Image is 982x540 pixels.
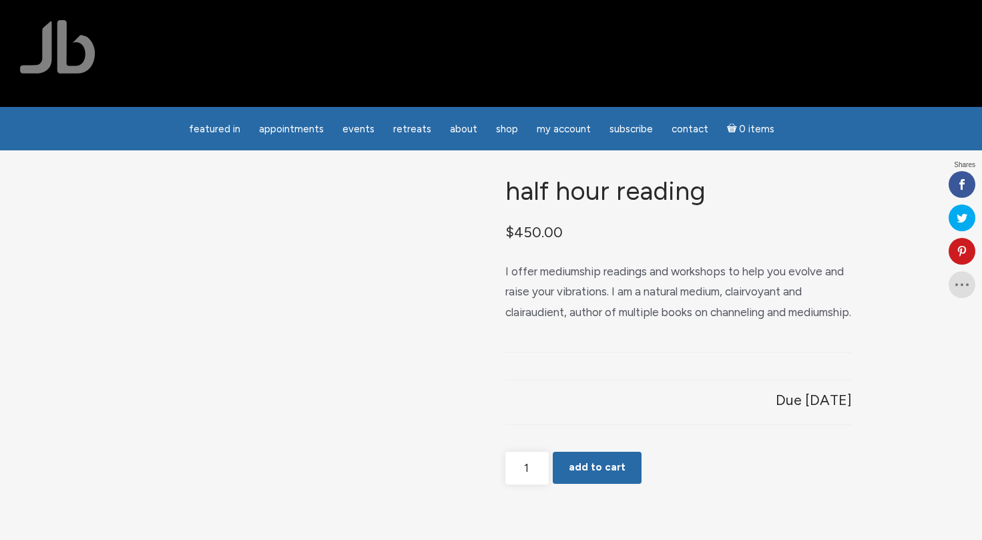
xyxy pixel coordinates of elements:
a: featured in [181,116,248,142]
span: Contact [672,123,708,135]
a: Cart0 items [719,115,783,142]
span: Events [342,123,375,135]
a: My Account [529,116,599,142]
a: Contact [664,116,716,142]
span: $ [505,223,514,241]
span: Subscribe [609,123,653,135]
img: Jamie Butler. The Everyday Medium [20,20,95,74]
bdi: 450.00 [505,223,563,241]
a: Retreats [385,116,439,142]
i: Cart [727,123,740,135]
input: Product quantity [505,452,549,485]
span: featured in [189,123,240,135]
h1: Half Hour Reading [505,177,851,206]
button: Add to cart [553,452,642,484]
span: Retreats [393,123,431,135]
a: Events [334,116,383,142]
p: Due [DATE] [776,387,852,413]
a: About [442,116,485,142]
span: 0 items [739,124,774,134]
a: Subscribe [601,116,661,142]
span: Shares [954,162,975,168]
span: Shop [496,123,518,135]
span: My Account [537,123,591,135]
span: Appointments [259,123,324,135]
a: Appointments [251,116,332,142]
span: About [450,123,477,135]
p: I offer mediumship readings and workshops to help you evolve and raise your vibrations. I am a na... [505,261,851,323]
a: Shop [488,116,526,142]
